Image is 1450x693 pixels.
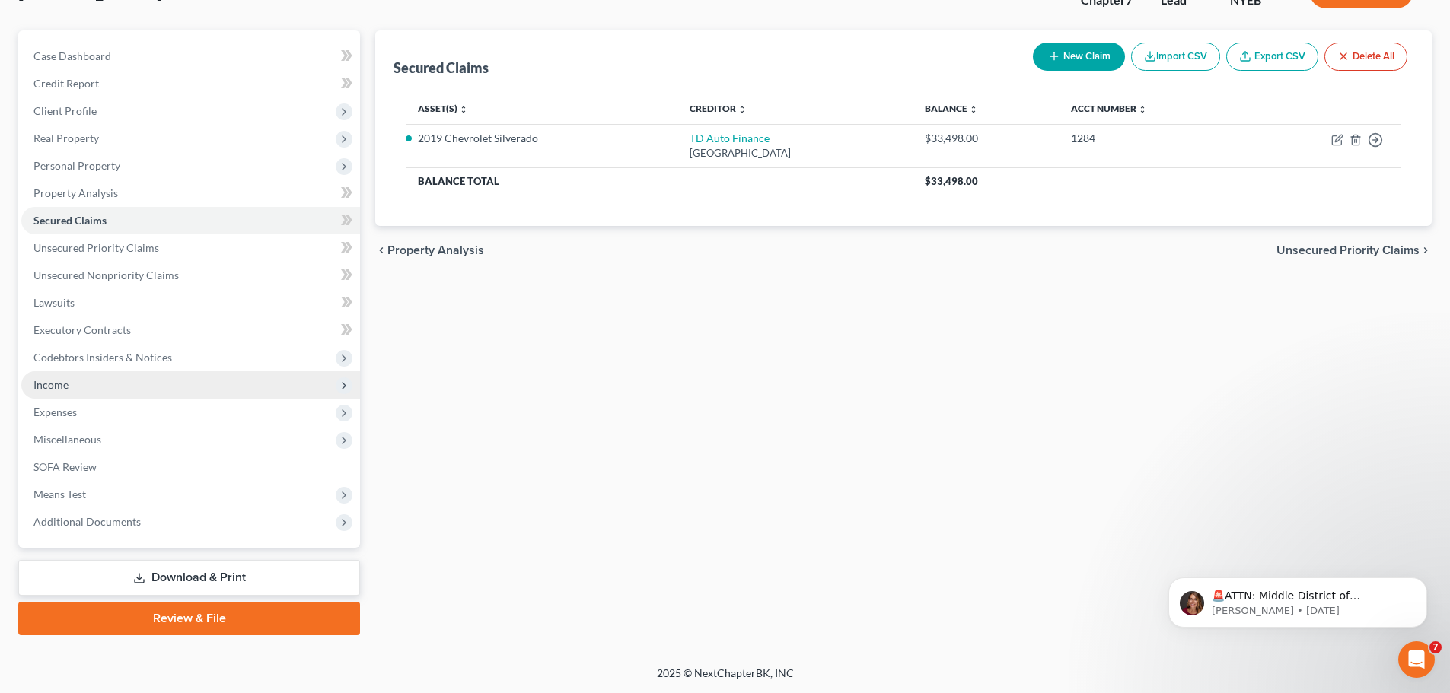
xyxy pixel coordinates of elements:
a: Secured Claims [21,207,360,234]
iframe: Intercom notifications message [1146,545,1450,652]
span: Property Analysis [33,186,118,199]
span: Client Profile [33,104,97,117]
iframe: Intercom live chat [1398,641,1435,678]
span: SOFA Review [33,460,97,473]
span: Lawsuits [33,296,75,309]
span: Additional Documents [33,515,141,528]
a: SOFA Review [21,453,360,481]
div: $33,498.00 [925,131,1046,146]
li: 2019 Chevrolet Silverado [418,131,664,146]
span: Secured Claims [33,214,107,227]
i: chevron_left [375,244,387,256]
a: Executory Contracts [21,316,360,344]
button: Import CSV [1131,43,1220,71]
span: Codebtors Insiders & Notices [33,351,172,364]
a: Download & Print [18,560,360,596]
span: Case Dashboard [33,49,111,62]
div: 1284 [1071,131,1235,146]
span: Unsecured Priority Claims [33,241,159,254]
span: Executory Contracts [33,323,131,336]
i: unfold_more [969,105,978,114]
span: Income [33,378,69,391]
th: Balance Total [406,167,913,195]
span: Unsecured Priority Claims [1276,244,1420,256]
a: Lawsuits [21,289,360,316]
a: Credit Report [21,70,360,97]
a: Property Analysis [21,180,360,207]
span: Means Test [33,488,86,501]
span: 7 [1429,641,1442,653]
i: unfold_more [459,105,468,114]
a: Acct Number unfold_more [1071,103,1147,114]
button: Unsecured Priority Claims chevron_right [1276,244,1432,256]
span: Unsecured Nonpriority Claims [33,269,179,281]
a: Asset(s) unfold_more [418,103,468,114]
span: Real Property [33,132,99,145]
span: Miscellaneous [33,433,101,446]
a: TD Auto Finance [690,132,770,145]
span: Property Analysis [387,244,484,256]
span: Expenses [33,405,77,418]
a: Balance unfold_more [925,103,978,114]
div: [GEOGRAPHIC_DATA] [690,146,901,161]
button: Delete All [1324,43,1407,71]
button: chevron_left Property Analysis [375,244,484,256]
i: chevron_right [1420,244,1432,256]
button: New Claim [1033,43,1125,71]
span: Credit Report [33,77,99,90]
a: Export CSV [1226,43,1318,71]
a: Case Dashboard [21,43,360,70]
a: Creditor unfold_more [690,103,747,114]
div: Secured Claims [394,59,489,77]
div: 2025 © NextChapterBK, INC [292,666,1159,693]
a: Unsecured Nonpriority Claims [21,262,360,289]
i: unfold_more [1138,105,1147,114]
a: Review & File [18,602,360,635]
span: Personal Property [33,159,120,172]
i: unfold_more [738,105,747,114]
a: Unsecured Priority Claims [21,234,360,262]
span: $33,498.00 [925,175,978,187]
